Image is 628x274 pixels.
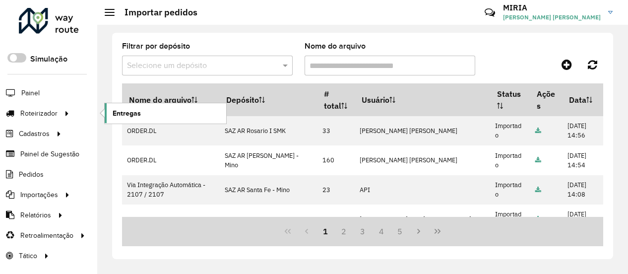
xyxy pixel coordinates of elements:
[19,251,37,261] span: Tático
[122,175,220,205] td: Via Integração Automática - 2107 / 2107
[535,186,541,194] a: Arquivo completo
[115,7,197,18] h2: Importar pedidos
[220,145,317,175] td: SAZ AR [PERSON_NAME] - Mino
[428,222,447,241] button: Last Page
[490,116,530,145] td: Importado
[220,83,317,116] th: Depósito
[490,145,530,175] td: Importado
[317,83,355,116] th: # total
[355,175,490,205] td: API
[20,149,79,159] span: Painel de Sugestão
[20,210,51,220] span: Relatórios
[503,3,601,12] h3: MIRIA
[220,175,317,205] td: SAZ AR Santa Fe - Mino
[19,169,44,180] span: Pedidos
[490,205,530,234] td: Importado
[479,2,501,23] a: Contato Rápido
[563,175,603,205] td: [DATE] 14:08
[317,145,355,175] td: 160
[563,116,603,145] td: [DATE] 14:56
[30,53,67,65] label: Simulação
[563,145,603,175] td: [DATE] 14:54
[220,205,317,234] td: SAZ AR - TaDa Shipick
[535,215,541,223] a: Arquivo completo
[372,222,391,241] button: 4
[122,145,220,175] td: ORDER.DL
[20,230,73,241] span: Retroalimentação
[21,88,40,98] span: Painel
[122,40,190,52] label: Filtrar por depósito
[563,205,603,234] td: [DATE] 12:47
[530,83,563,116] th: Ações
[316,222,335,241] button: 1
[113,108,141,119] span: Entregas
[355,205,490,234] td: [PERSON_NAME] DOS [PERSON_NAME]
[20,108,58,119] span: Roteirizador
[105,103,226,123] a: Entregas
[490,83,530,116] th: Status
[19,129,50,139] span: Cadastros
[305,40,366,52] label: Nome do arquivo
[122,83,220,116] th: Nome do arquivo
[563,83,603,116] th: Data
[503,13,601,22] span: [PERSON_NAME] [PERSON_NAME]
[353,222,372,241] button: 3
[20,190,58,200] span: Importações
[220,116,317,145] td: SAZ AR Rosario I SMK
[317,205,355,234] td: 396
[535,156,541,164] a: Arquivo completo
[334,222,353,241] button: 2
[490,175,530,205] td: Importado
[317,116,355,145] td: 33
[409,222,428,241] button: Next Page
[355,145,490,175] td: [PERSON_NAME] [PERSON_NAME]
[122,205,220,234] td: ORDER.DL
[355,83,490,116] th: Usuário
[355,116,490,145] td: [PERSON_NAME] [PERSON_NAME]
[535,127,541,135] a: Arquivo completo
[317,175,355,205] td: 23
[122,116,220,145] td: ORDER.DL
[391,222,410,241] button: 5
